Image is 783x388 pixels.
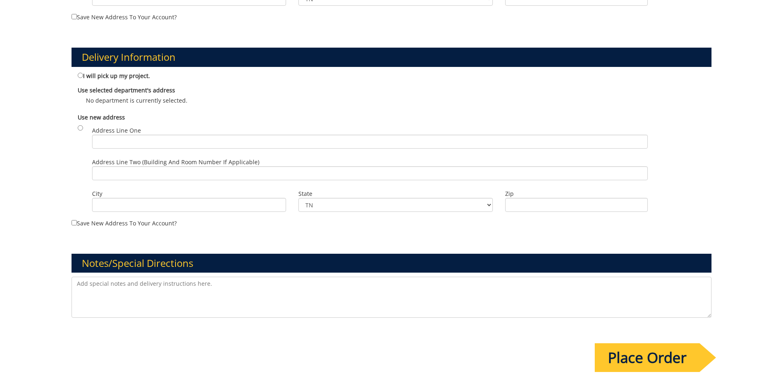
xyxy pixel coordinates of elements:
input: Place Order [595,343,700,372]
input: I will pick up my project. [78,73,83,78]
input: Zip [505,198,648,212]
label: Zip [505,190,648,198]
input: Address Line Two (Building and Room Number if applicable) [92,166,648,180]
label: State [298,190,493,198]
h3: Delivery Information [72,48,712,67]
input: Save new address to your account? [72,14,77,19]
label: City [92,190,286,198]
label: Address Line Two (Building and Room Number if applicable) [92,158,648,180]
input: Save new address to your account? [72,220,77,225]
label: Address Line One [92,126,648,149]
b: Use selected department's address [78,86,175,94]
p: No department is currently selected. [78,96,706,105]
h3: Notes/Special Directions [72,254,712,273]
label: I will pick up my project. [78,71,150,80]
b: Use new address [78,113,125,121]
input: Address Line One [92,135,648,149]
input: City [92,198,286,212]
